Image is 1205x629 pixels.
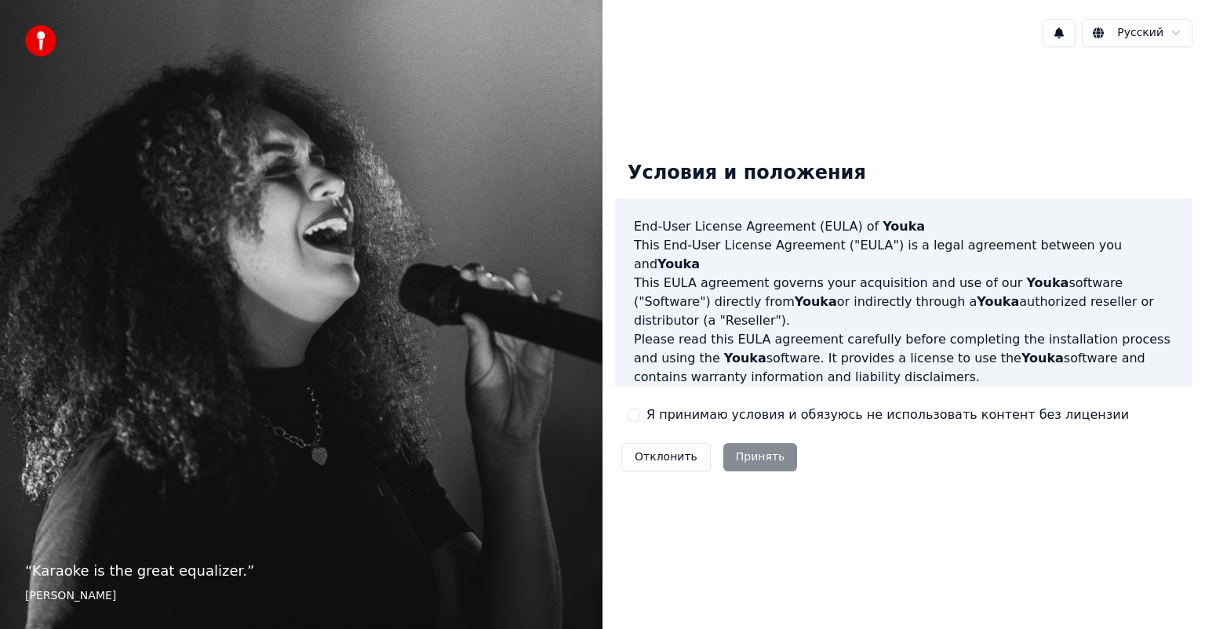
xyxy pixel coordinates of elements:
[621,443,711,471] button: Отклонить
[634,274,1174,330] p: This EULA agreement governs your acquisition and use of our software ("Software") directly from o...
[25,25,56,56] img: youka
[25,588,577,604] footer: [PERSON_NAME]
[646,405,1129,424] label: Я принимаю условия и обязуюсь не использовать контент без лицензии
[657,256,700,271] span: Youka
[634,217,1174,236] h3: End-User License Agreement (EULA) of
[634,387,1174,462] p: If you register for a free trial of the software, this EULA agreement will also govern that trial...
[615,148,879,198] div: Условия и положения
[25,560,577,582] p: “ Karaoke is the great equalizer. ”
[634,330,1174,387] p: Please read this EULA agreement carefully before completing the installation process and using th...
[795,294,837,309] span: Youka
[634,236,1174,274] p: This End-User License Agreement ("EULA") is a legal agreement between you and
[977,294,1019,309] span: Youka
[724,351,766,365] span: Youka
[1021,351,1064,365] span: Youka
[883,219,925,234] span: Youka
[1026,275,1068,290] span: Youka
